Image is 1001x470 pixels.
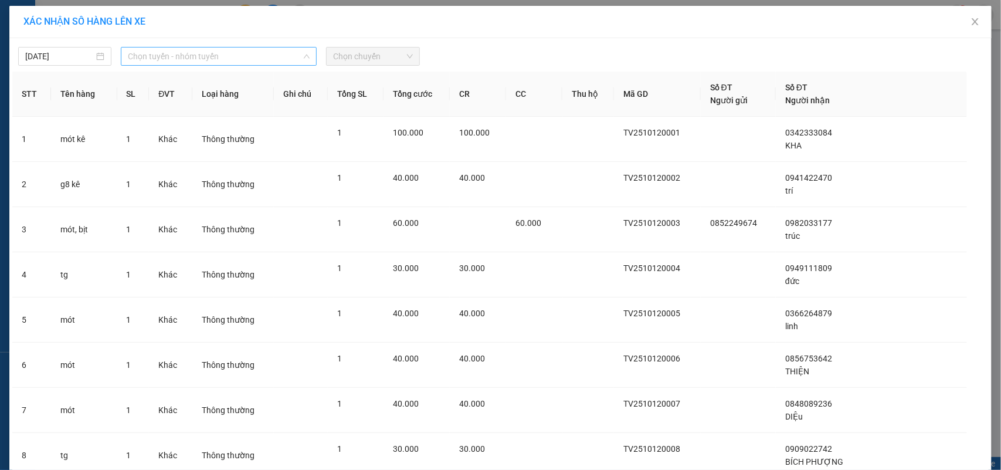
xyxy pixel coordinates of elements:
th: Tên hàng [51,72,117,117]
td: mót [51,297,117,343]
span: 30.000 [393,444,419,454]
span: 40.000 [459,309,485,318]
span: 40.000 [459,354,485,363]
span: 0848089236 [785,399,832,408]
span: Số ĐT [785,83,807,92]
td: 7 [12,388,51,433]
th: Thu hộ [562,72,614,117]
span: KHA [785,141,802,150]
span: BÍCH PHƯỢNG [785,457,843,466]
th: Tổng cước [384,72,450,117]
span: 0342333084 [785,128,832,137]
span: Chọn chuyến [333,48,412,65]
td: 5 [12,297,51,343]
li: 26 Phó Cơ Điều, Phường 12 [110,29,490,43]
span: TV2510120007 [623,399,680,408]
span: 60.000 [515,218,541,228]
span: TV2510120004 [623,263,680,273]
td: mót [51,388,117,433]
td: 3 [12,207,51,252]
span: 0366264879 [785,309,832,318]
th: SL [117,72,150,117]
span: 0856753642 [785,354,832,363]
span: TV2510120008 [623,444,680,454]
span: 40.000 [393,399,419,408]
span: XÁC NHẬN SỐ HÀNG LÊN XE [23,16,145,27]
span: 1 [127,405,131,415]
span: Chọn tuyến - nhóm tuyến [128,48,310,65]
span: close [971,17,980,26]
span: linh [785,322,798,331]
span: Người gửi [710,96,748,105]
th: STT [12,72,51,117]
span: 40.000 [459,399,485,408]
span: 1 [127,451,131,460]
li: Hotline: 02839552959 [110,43,490,58]
span: Số ĐT [710,83,732,92]
span: 0909022742 [785,444,832,454]
td: mót kê [51,117,117,162]
span: 30.000 [459,444,485,454]
span: down [303,53,310,60]
span: TV2510120002 [623,173,680,182]
span: THIỆN [785,367,809,376]
span: 40.000 [393,354,419,363]
span: 40.000 [459,173,485,182]
span: 0949111809 [785,263,832,273]
td: tg [51,252,117,297]
th: CC [506,72,562,117]
input: 12/10/2025 [25,50,94,63]
button: Close [959,6,992,39]
span: 40.000 [393,173,419,182]
td: 6 [12,343,51,388]
span: 100.000 [393,128,423,137]
span: 30.000 [393,263,419,273]
span: trí [785,186,793,195]
img: logo.jpg [15,15,73,73]
span: DIỆu [785,412,803,421]
span: 40.000 [393,309,419,318]
td: 1 [12,117,51,162]
th: Mã GD [614,72,701,117]
td: 2 [12,162,51,207]
td: 4 [12,252,51,297]
span: 60.000 [393,218,419,228]
span: đức [785,276,799,286]
span: 30.000 [459,263,485,273]
td: g8 kê [51,162,117,207]
td: Khác [149,388,192,433]
span: TV2510120003 [623,218,680,228]
td: mót [51,343,117,388]
span: TV2510120001 [623,128,680,137]
span: trúc [785,231,800,241]
td: mót, bịt [51,207,117,252]
span: 0982033177 [785,218,832,228]
span: TV2510120006 [623,354,680,363]
b: GỬI : Trạm [PERSON_NAME] [15,85,221,104]
span: 0941422470 [785,173,832,182]
span: 0852249674 [710,218,757,228]
span: 100.000 [459,128,490,137]
span: Người nhận [785,96,830,105]
td: Thông thường [192,388,274,433]
span: 1 [337,399,342,408]
span: 1 [337,444,342,454]
span: TV2510120005 [623,309,680,318]
th: CR [450,72,506,117]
